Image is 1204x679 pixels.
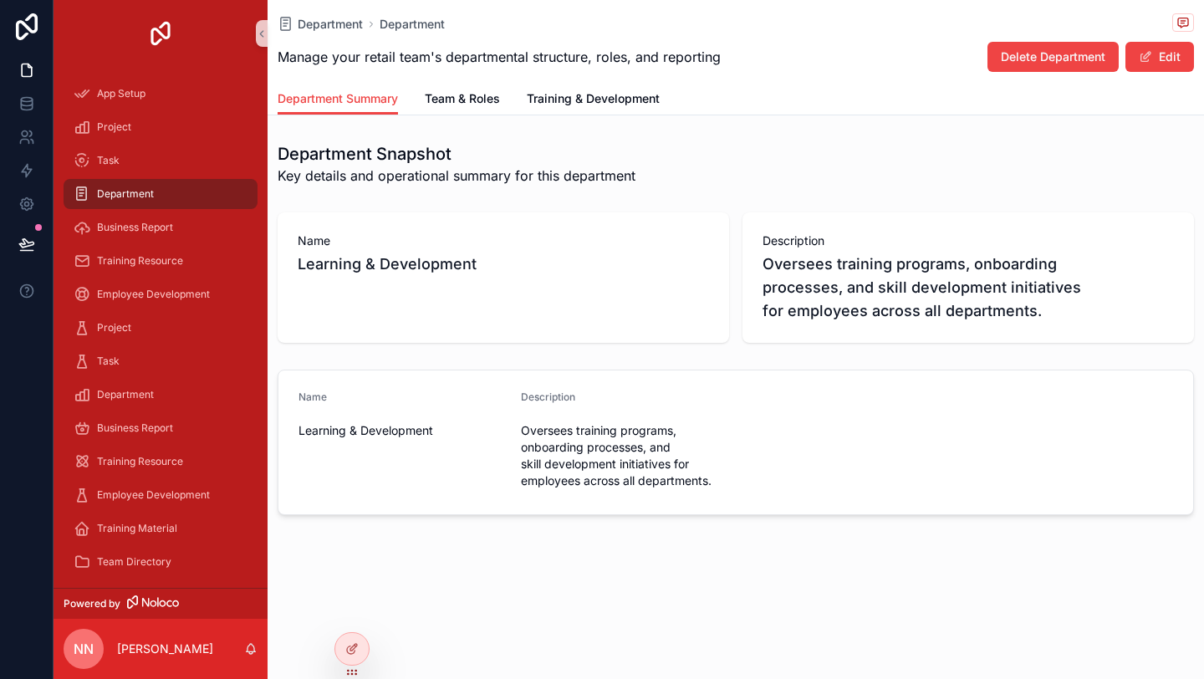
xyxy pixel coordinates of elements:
a: Department [278,16,363,33]
a: Business Report [64,212,258,242]
span: Employee Development [97,288,210,301]
span: Oversees training programs, onboarding processes, and skill development initiatives for employees... [521,422,730,489]
span: Business Report [97,421,173,435]
a: Department [64,380,258,410]
span: Key details and operational summary for this department [278,166,635,186]
a: Department [380,16,445,33]
span: App Setup [97,87,145,100]
div: scrollable content [54,67,268,588]
span: Name [298,232,709,249]
h1: Department Snapshot [278,142,635,166]
span: Oversees training programs, onboarding processes, and skill development initiatives for employees... [763,253,1174,323]
span: Description [521,391,575,403]
button: Delete Department [987,42,1119,72]
a: Task [64,346,258,376]
span: Business Report [97,221,173,234]
span: Learning & Development [298,422,508,439]
a: Project [64,313,258,343]
a: Task [64,145,258,176]
span: Project [97,321,131,334]
span: Training Resource [97,254,183,268]
a: Department [64,179,258,209]
span: Team & Roles [425,90,500,107]
a: Powered by [54,588,268,619]
a: App Setup [64,79,258,109]
span: Name [298,391,327,403]
a: Training & Development [527,84,660,117]
span: nn [74,639,94,659]
span: Training Resource [97,455,183,468]
span: Department [97,187,154,201]
img: App logo [147,20,174,47]
a: Business Report [64,413,258,443]
span: Department Summary [278,90,398,107]
a: Department Summary [278,84,398,115]
span: Team Directory [97,555,171,569]
span: Task [97,355,120,368]
a: Employee Development [64,480,258,510]
span: Learning & Development [298,253,709,276]
a: Training Resource [64,246,258,276]
p: [PERSON_NAME] [117,641,213,657]
span: Department [97,388,154,401]
span: Powered by [64,597,120,610]
a: Project [64,112,258,142]
span: Department [298,16,363,33]
a: Employee Development [64,279,258,309]
span: Project [97,120,131,134]
a: Team Directory [64,547,258,577]
span: Manage your retail team's departmental structure, roles, and reporting [278,47,721,67]
span: Training Material [97,522,177,535]
span: Delete Department [1001,48,1105,65]
span: Employee Development [97,488,210,502]
span: Description [763,232,1174,249]
span: Task [97,154,120,167]
a: Training Resource [64,447,258,477]
button: Edit [1125,42,1194,72]
span: Training & Development [527,90,660,107]
a: Team & Roles [425,84,500,117]
a: Training Material [64,513,258,544]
